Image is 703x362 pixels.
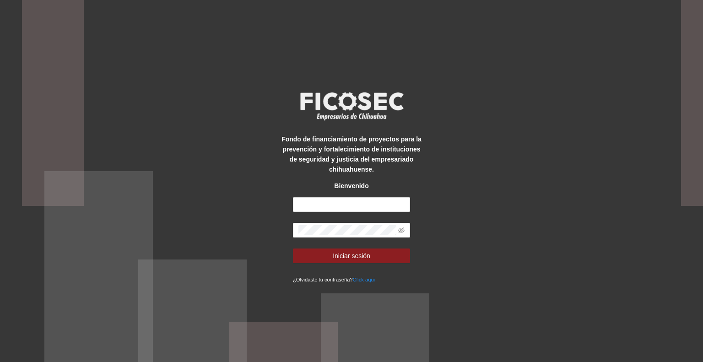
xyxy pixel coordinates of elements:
a: Click aqui [353,277,375,282]
strong: Bienvenido [334,182,368,189]
img: logo [294,89,409,123]
small: ¿Olvidaste tu contraseña? [293,277,375,282]
strong: Fondo de financiamiento de proyectos para la prevención y fortalecimiento de instituciones de seg... [281,135,422,173]
span: Iniciar sesión [333,251,370,261]
button: Iniciar sesión [293,249,410,263]
span: eye-invisible [398,227,405,233]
